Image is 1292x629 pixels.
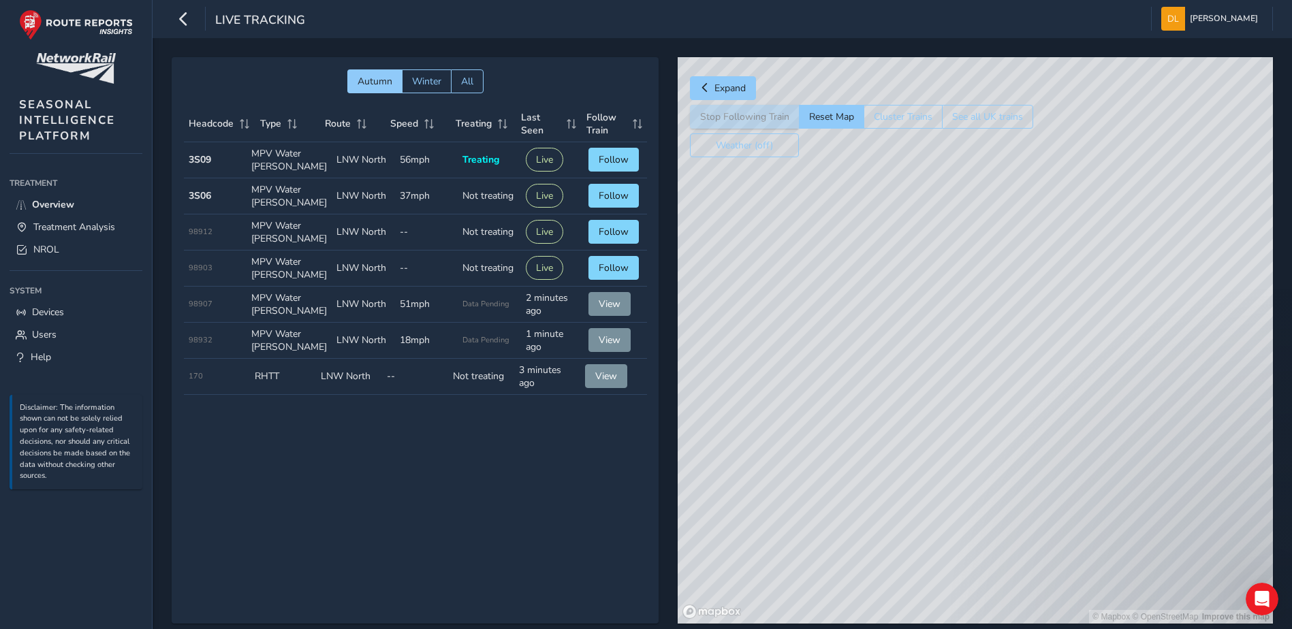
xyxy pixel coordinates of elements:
[458,178,521,214] td: Not treating
[1246,583,1278,615] iframe: Intercom live chat
[10,280,142,301] div: System
[395,142,458,178] td: 56mph
[189,371,203,381] span: 170
[10,301,142,323] a: Devices
[456,117,492,130] span: Treating
[189,263,212,273] span: 98903
[588,256,639,280] button: Follow
[32,306,64,319] span: Devices
[451,69,484,93] button: All
[595,370,617,383] span: View
[412,75,441,88] span: Winter
[526,184,563,208] button: Live
[1190,7,1258,31] span: [PERSON_NAME]
[588,292,631,316] button: View
[521,323,584,359] td: 1 minute ago
[1161,7,1263,31] button: [PERSON_NAME]
[942,105,1033,129] button: See all UK trains
[521,111,561,137] span: Last Seen
[599,225,629,238] span: Follow
[215,12,305,31] span: Live Tracking
[347,69,402,93] button: Autumn
[588,148,639,172] button: Follow
[316,359,382,395] td: LNW North
[332,287,395,323] td: LNW North
[358,75,392,88] span: Autumn
[250,359,316,395] td: RHTT
[247,251,332,287] td: MPV Water [PERSON_NAME]
[395,251,458,287] td: --
[332,178,395,214] td: LNW North
[10,346,142,368] a: Help
[247,214,332,251] td: MPV Water [PERSON_NAME]
[448,359,514,395] td: Not treating
[33,243,59,256] span: NROL
[1161,7,1185,31] img: diamond-layout
[395,214,458,251] td: --
[260,117,281,130] span: Type
[599,334,620,346] span: View
[526,148,563,172] button: Live
[332,214,395,251] td: LNW North
[36,53,116,84] img: customer logo
[19,10,133,40] img: rr logo
[247,323,332,359] td: MPV Water [PERSON_NAME]
[864,105,942,129] button: Cluster Trains
[189,335,212,345] span: 98932
[514,359,580,395] td: 3 minutes ago
[390,117,418,130] span: Speed
[402,69,451,93] button: Winter
[189,299,212,309] span: 98907
[382,359,448,395] td: --
[714,82,746,95] span: Expand
[247,178,332,214] td: MPV Water [PERSON_NAME]
[458,251,521,287] td: Not treating
[33,221,115,233] span: Treatment Analysis
[189,189,211,202] strong: 3S06
[32,328,57,341] span: Users
[585,364,627,388] button: View
[690,133,799,157] button: Weather (off)
[458,214,521,251] td: Not treating
[588,184,639,208] button: Follow
[332,142,395,178] td: LNW North
[461,75,473,88] span: All
[599,297,620,310] span: View
[31,351,51,364] span: Help
[395,323,458,359] td: 18mph
[332,251,395,287] td: LNW North
[189,117,234,130] span: Headcode
[32,198,74,211] span: Overview
[588,328,631,352] button: View
[247,287,332,323] td: MPV Water [PERSON_NAME]
[521,287,584,323] td: 2 minutes ago
[247,142,332,178] td: MPV Water [PERSON_NAME]
[588,220,639,244] button: Follow
[325,117,351,130] span: Route
[462,153,499,166] span: Treating
[332,323,395,359] td: LNW North
[10,323,142,346] a: Users
[189,153,211,166] strong: 3S09
[10,173,142,193] div: Treatment
[526,256,563,280] button: Live
[462,299,509,309] span: Data Pending
[19,97,115,144] span: SEASONAL INTELLIGENCE PLATFORM
[395,287,458,323] td: 51mph
[690,76,756,100] button: Expand
[395,178,458,214] td: 37mph
[189,227,212,237] span: 98912
[599,261,629,274] span: Follow
[799,105,864,129] button: Reset Map
[599,189,629,202] span: Follow
[586,111,628,137] span: Follow Train
[10,238,142,261] a: NROL
[599,153,629,166] span: Follow
[526,220,563,244] button: Live
[10,193,142,216] a: Overview
[20,402,136,483] p: Disclaimer: The information shown can not be solely relied upon for any safety-related decisions,...
[10,216,142,238] a: Treatment Analysis
[462,335,509,345] span: Data Pending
